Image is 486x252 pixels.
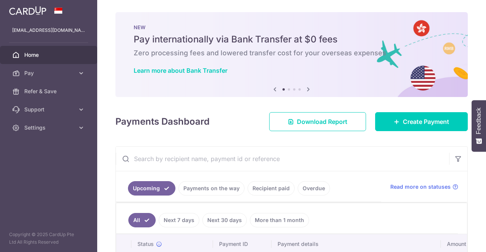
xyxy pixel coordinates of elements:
a: More than 1 month [250,213,309,227]
span: Feedback [475,108,482,134]
span: Pay [24,69,74,77]
button: Feedback - Show survey [472,100,486,152]
img: CardUp [9,6,46,15]
a: Overdue [298,181,330,196]
a: Learn more about Bank Transfer [134,67,227,74]
span: Create Payment [403,117,449,126]
span: Amount [447,240,466,248]
span: Refer & Save [24,88,74,95]
span: Read more on statuses [390,183,451,191]
a: Download Report [269,112,366,131]
h4: Payments Dashboard [115,115,210,128]
a: Upcoming [128,181,175,196]
a: Create Payment [375,112,468,131]
span: Download Report [297,117,347,126]
a: All [128,213,156,227]
p: [EMAIL_ADDRESS][DOMAIN_NAME] [12,27,85,34]
a: Next 30 days [202,213,247,227]
a: Payments on the way [178,181,245,196]
a: Next 7 days [159,213,199,227]
h6: Zero processing fees and lowered transfer cost for your overseas expenses [134,49,450,58]
p: NEW [134,24,450,30]
a: Recipient paid [248,181,295,196]
h5: Pay internationally via Bank Transfer at $0 fees [134,33,450,45]
img: Bank transfer banner [115,12,468,97]
span: Status [137,240,154,248]
a: Read more on statuses [390,183,458,191]
span: Home [24,51,74,59]
span: Support [24,106,74,113]
input: Search by recipient name, payment id or reference [116,147,449,171]
span: Settings [24,124,74,131]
